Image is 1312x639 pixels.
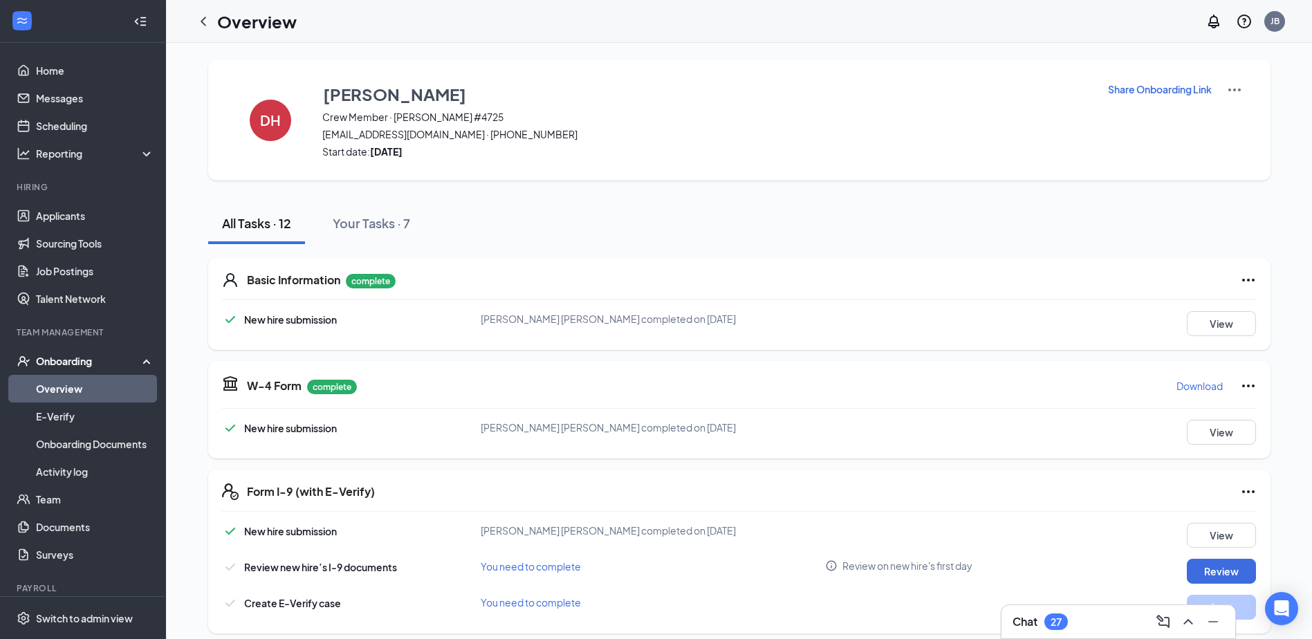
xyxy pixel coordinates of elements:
[36,202,154,230] a: Applicants
[222,214,291,232] div: All Tasks · 12
[17,611,30,625] svg: Settings
[481,560,581,573] span: You need to complete
[236,82,305,158] button: DH
[36,354,142,368] div: Onboarding
[1226,82,1243,98] img: More Actions
[333,214,410,232] div: Your Tasks · 7
[1051,616,1062,628] div: 27
[481,421,736,434] span: [PERSON_NAME] [PERSON_NAME] completed on [DATE]
[322,82,1090,106] button: [PERSON_NAME]
[36,402,154,430] a: E-Verify
[244,422,337,434] span: New hire submission
[322,110,1090,124] span: Crew Member · [PERSON_NAME] #4725
[1177,611,1199,633] button: ChevronUp
[1176,379,1223,393] p: Download
[1176,375,1223,397] button: Download
[222,375,239,391] svg: TaxGovernmentIcon
[1187,559,1256,584] button: Review
[36,257,154,285] a: Job Postings
[307,380,357,394] p: complete
[217,10,297,33] h1: Overview
[36,541,154,568] a: Surveys
[244,597,341,609] span: Create E-Verify case
[1107,82,1212,97] button: Share Onboarding Link
[36,230,154,257] a: Sourcing Tools
[36,84,154,112] a: Messages
[1187,311,1256,336] button: View
[15,14,29,28] svg: WorkstreamLogo
[36,430,154,458] a: Onboarding Documents
[36,112,154,140] a: Scheduling
[36,513,154,541] a: Documents
[842,559,972,573] span: Review on new hire's first day
[244,561,397,573] span: Review new hire’s I-9 documents
[17,181,151,193] div: Hiring
[244,313,337,326] span: New hire submission
[1180,613,1196,630] svg: ChevronUp
[370,145,403,158] strong: [DATE]
[17,326,151,338] div: Team Management
[1013,614,1037,629] h3: Chat
[1202,611,1224,633] button: Minimize
[247,378,302,393] h5: W-4 Form
[244,525,337,537] span: New hire submission
[36,375,154,402] a: Overview
[1108,82,1212,96] p: Share Onboarding Link
[36,458,154,485] a: Activity log
[222,559,239,575] svg: Checkmark
[1271,15,1279,27] div: JB
[1152,611,1174,633] button: ComposeMessage
[322,145,1090,158] span: Start date:
[1240,378,1257,394] svg: Ellipses
[36,147,155,160] div: Reporting
[1187,420,1256,445] button: View
[222,595,239,611] svg: Checkmark
[36,285,154,313] a: Talent Network
[1236,13,1253,30] svg: QuestionInfo
[346,274,396,288] p: complete
[260,115,281,125] h4: DH
[1155,613,1172,630] svg: ComposeMessage
[247,272,340,288] h5: Basic Information
[247,484,375,499] h5: Form I-9 (with E-Verify)
[1240,483,1257,500] svg: Ellipses
[1265,592,1298,625] div: Open Intercom Messenger
[222,483,239,500] svg: FormI9EVerifyIcon
[17,147,30,160] svg: Analysis
[36,57,154,84] a: Home
[825,559,838,572] svg: Info
[1205,613,1221,630] svg: Minimize
[481,524,736,537] span: [PERSON_NAME] [PERSON_NAME] completed on [DATE]
[36,485,154,513] a: Team
[1187,595,1256,620] button: Start
[222,523,239,539] svg: Checkmark
[481,313,736,325] span: [PERSON_NAME] [PERSON_NAME] completed on [DATE]
[222,420,239,436] svg: Checkmark
[17,582,151,594] div: Payroll
[195,13,212,30] svg: ChevronLeft
[1240,272,1257,288] svg: Ellipses
[222,272,239,288] svg: User
[17,354,30,368] svg: UserCheck
[481,596,581,609] span: You need to complete
[323,82,466,106] h3: [PERSON_NAME]
[133,15,147,28] svg: Collapse
[1205,13,1222,30] svg: Notifications
[322,127,1090,141] span: [EMAIL_ADDRESS][DOMAIN_NAME] · [PHONE_NUMBER]
[1187,523,1256,548] button: View
[36,611,133,625] div: Switch to admin view
[222,311,239,328] svg: Checkmark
